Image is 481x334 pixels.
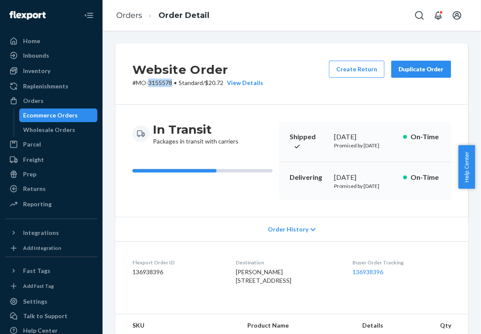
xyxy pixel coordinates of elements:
a: Prep [5,167,97,181]
div: Settings [23,297,47,306]
a: Returns [5,182,97,196]
div: Duplicate Order [399,65,444,73]
p: Delivering [290,173,327,182]
dt: Flexport Order ID [132,259,222,266]
dt: Destination [236,259,339,266]
div: Ecommerce Orders [23,111,78,120]
a: Parcel [5,138,97,151]
ol: breadcrumbs [109,3,216,28]
div: Returns [23,185,46,193]
div: Parcel [23,140,41,149]
p: Shipped [290,132,327,152]
button: Help Center [458,145,475,189]
a: Add Integration [5,243,97,253]
div: Integrations [23,229,59,237]
div: Reporting [23,200,52,208]
button: Close Navigation [80,7,97,24]
a: Ecommerce Orders [19,108,98,122]
p: Promised by [DATE] [334,182,396,190]
button: Create Return [329,61,384,78]
a: 136938396 [352,268,383,275]
a: Freight [5,153,97,167]
span: Order History [268,225,308,234]
div: Inbounds [23,51,49,60]
div: Add Fast Tag [23,282,54,290]
button: Open Search Box [411,7,428,24]
a: Order Detail [158,11,209,20]
p: On-Time [411,132,441,142]
img: Flexport logo [9,11,46,20]
a: Wholesale Orders [19,123,98,137]
p: Promised by [DATE] [334,142,396,149]
div: Orders [23,97,44,105]
button: Duplicate Order [391,61,451,78]
a: Orders [5,94,97,108]
div: [DATE] [334,173,396,182]
span: • [174,79,177,86]
div: Freight [23,155,44,164]
div: Wholesale Orders [23,126,76,134]
a: Inbounds [5,49,97,62]
a: Replenishments [5,79,97,93]
a: Settings [5,295,97,308]
a: Home [5,34,97,48]
div: Replenishments [23,82,68,91]
button: View Details [223,79,263,87]
h2: Website Order [132,61,263,79]
p: On-Time [411,173,441,182]
dt: Buyer Order Tracking [352,259,451,266]
p: # MO-3155578 / $20.72 [132,79,263,87]
div: Packages in transit with carriers [153,122,238,146]
button: Open account menu [449,7,466,24]
span: [PERSON_NAME] [STREET_ADDRESS] [236,268,291,284]
div: Fast Tags [23,267,50,275]
div: Prep [23,170,36,179]
div: Add Integration [23,244,61,252]
a: Talk to Support [5,309,97,323]
a: Orders [116,11,142,20]
div: Home [23,37,40,45]
span: Standard [179,79,203,86]
button: Integrations [5,226,97,240]
div: Talk to Support [23,312,67,320]
div: Inventory [23,67,50,75]
dd: 136938396 [132,268,222,276]
a: Reporting [5,197,97,211]
a: Add Fast Tag [5,281,97,291]
button: Fast Tags [5,264,97,278]
h3: In Transit [153,122,238,137]
button: Open notifications [430,7,447,24]
div: [DATE] [334,132,396,142]
a: Inventory [5,64,97,78]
